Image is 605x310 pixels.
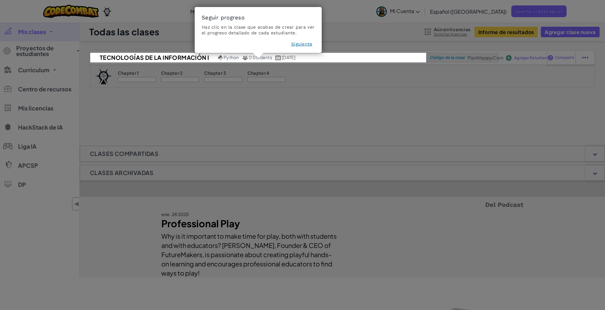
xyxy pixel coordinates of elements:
h2: Tecnologías de la Información I [90,53,217,62]
a: Tecnologías de la Información I Python 0 Students [DATE] [90,53,426,62]
img: MultipleUsers.png [242,55,248,60]
span: Python [224,54,239,60]
img: python.png [218,55,223,60]
img: calendar.svg [275,55,281,60]
button: Siguiente [291,41,312,47]
span: 0 Students [249,54,272,60]
div: Haz clic en la clase que acabas de crear para ver el progreso detallado de cada estudiante. [202,24,315,36]
h3: Seguir progreso [202,14,315,21]
span: [DATE] [282,54,295,60]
